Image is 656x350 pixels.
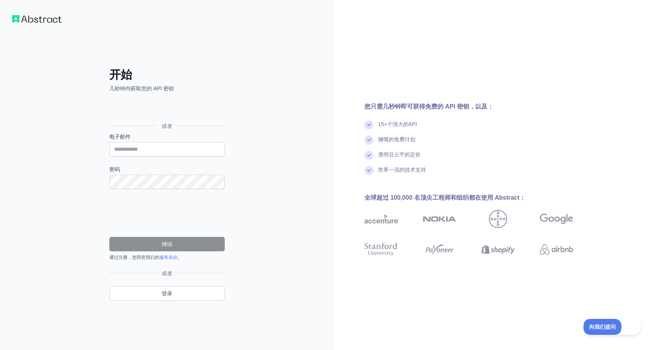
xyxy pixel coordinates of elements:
img: 爱彼迎 [540,241,573,258]
img: 谷歌 [540,210,573,228]
font: 或者 [162,270,172,276]
iframe: 验证码 [109,198,225,228]
font: 密码 [109,166,120,172]
font: 或者 [162,123,172,129]
img: 复选标记 [364,151,374,160]
img: 复选标记 [364,120,374,129]
img: 工作流程 [12,15,61,23]
button: 继续 [109,237,225,251]
font: 开始 [109,68,132,81]
font: 通过注册，您同意我们的 [109,255,159,260]
font: 慷慨的免费计划 [378,136,415,142]
font: 电子邮件 [109,134,131,140]
img: 埃森哲 [364,210,398,228]
font: 几秒钟内获取您的 API 密钥 [109,85,174,91]
img: 复选标记 [364,136,374,145]
font: 全球超过 100,000 名顶尖工程师和组织都在使用 Abstract： [364,194,525,201]
iframe: 切换客户支持 [583,319,641,335]
img: 复选标记 [364,166,374,175]
font: 世界一流的技术支持 [378,167,426,173]
font: 15+个强大的API [378,121,417,127]
iframe: “使用Google账号登录”按钮 [106,101,227,117]
img: 诺基亚 [423,210,456,228]
a: 服务条款 [159,255,178,260]
a: 登录 [109,286,225,301]
img: 拜耳 [489,210,507,228]
font: 登录 [162,290,172,296]
font: 。 [178,255,182,260]
font: 透明且公平的定价 [378,151,421,158]
font: 继续 [162,241,172,247]
img: 斯坦福大学 [364,241,398,258]
img: Shopify [481,241,515,258]
font: 您只需几秒钟即可获得免费的 API 密钥，以及： [364,103,494,110]
img: 派安盈 [423,241,456,258]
